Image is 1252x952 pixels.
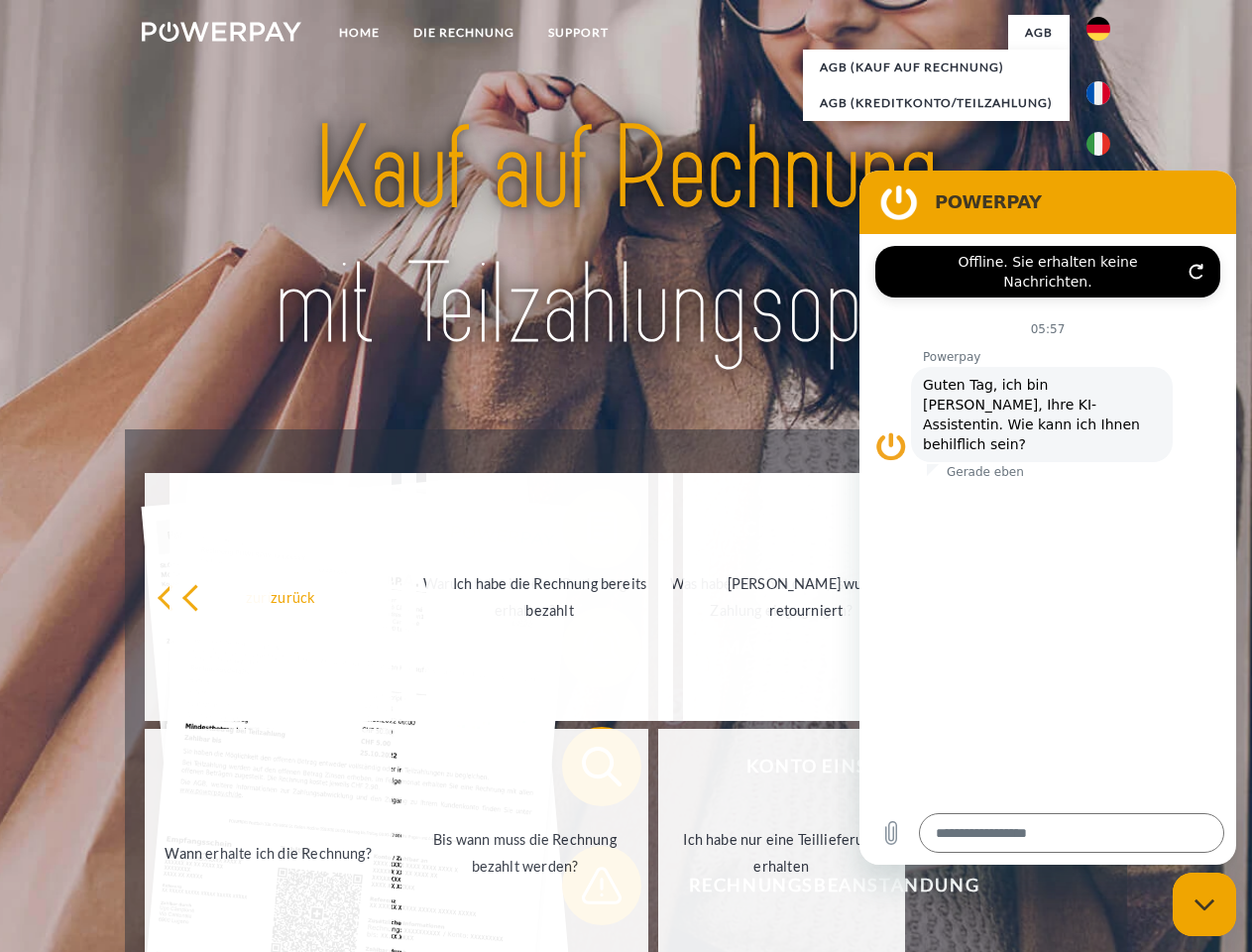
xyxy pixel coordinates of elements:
[1086,132,1110,156] img: it
[531,15,626,51] a: SUPPORT
[1086,17,1110,41] img: de
[413,826,636,880] div: Bis wann muss die Rechnung bezahlt werden?
[670,826,893,880] div: Ich habe nur eine Teillieferung erhalten
[695,570,918,624] div: [PERSON_NAME] wurde retourniert
[803,50,1070,85] a: AGB (Kauf auf Rechnung)
[438,570,661,624] div: Ich habe die Rechnung bereits bezahlt
[1086,81,1110,105] img: fr
[157,839,380,866] div: Wann erhalte ich die Rechnung?
[1008,15,1070,51] a: agb
[189,95,1063,380] img: title-powerpay_de.svg
[142,22,301,42] img: logo-powerpay-white.svg
[322,15,397,51] a: Home
[1173,873,1236,936] iframe: Schaltfläche zum Öffnen des Messaging-Fensters; Konversation läuft
[859,171,1236,865] iframe: Messaging-Fenster
[181,583,404,610] div: zurück
[803,85,1070,121] a: AGB (Kreditkonto/Teilzahlung)
[397,15,531,51] a: DIE RECHNUNG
